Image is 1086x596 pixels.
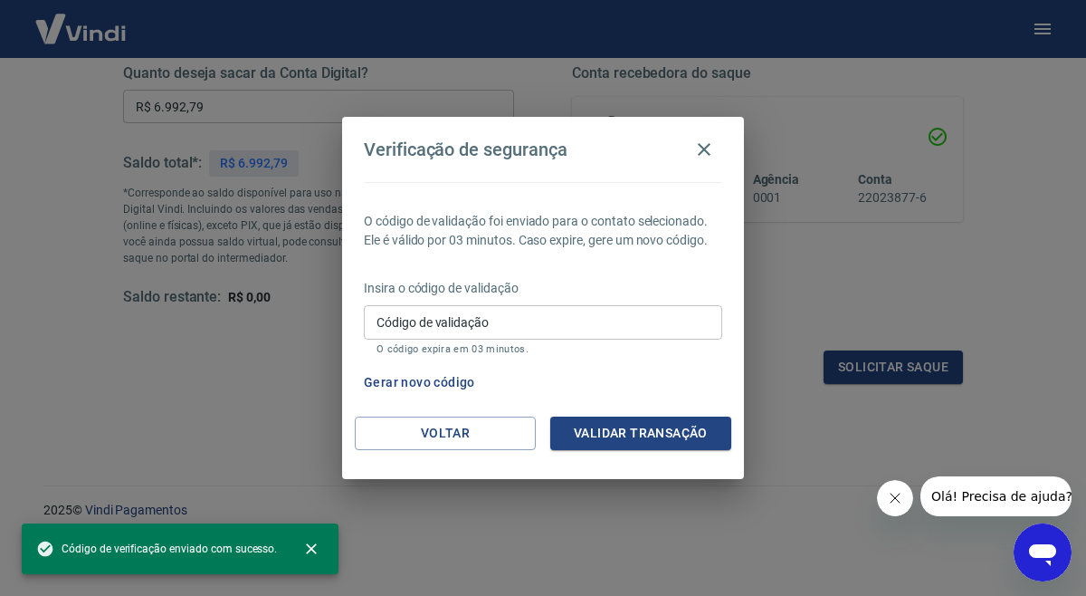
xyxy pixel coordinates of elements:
button: Gerar novo código [357,366,482,399]
p: O código de validação foi enviado para o contato selecionado. Ele é válido por 03 minutos. Caso e... [364,212,722,250]
h4: Verificação de segurança [364,139,567,160]
iframe: Mensagem da empresa [920,476,1072,516]
iframe: Botão para abrir a janela de mensagens [1014,524,1072,582]
button: Validar transação [550,417,731,450]
p: Insira o código de validação [364,279,722,298]
span: Código de verificação enviado com sucesso. [36,540,277,558]
p: O código expira em 03 minutos. [376,343,710,355]
button: close [291,529,331,569]
span: Olá! Precisa de ajuda? [11,13,152,27]
button: Voltar [355,417,536,450]
iframe: Fechar mensagem [877,480,913,516]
